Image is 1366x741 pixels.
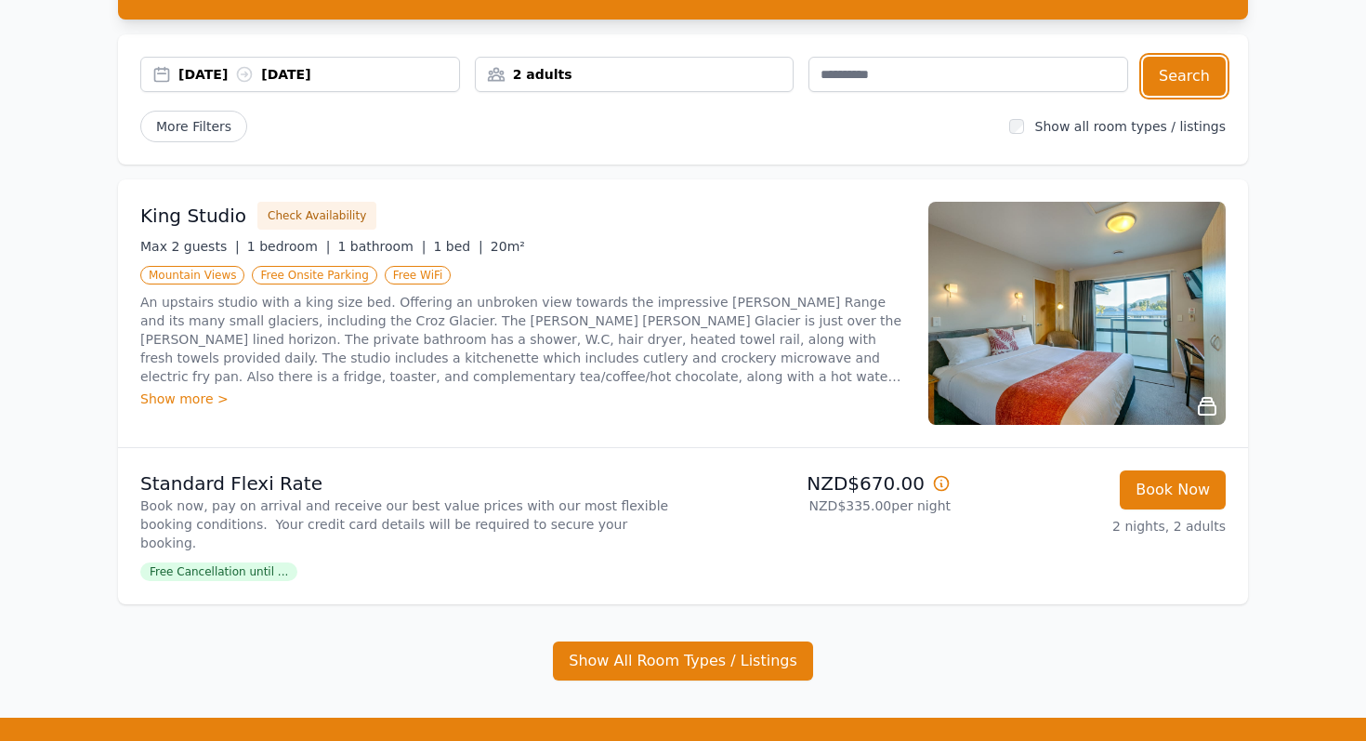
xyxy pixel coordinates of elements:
p: An upstairs studio with a king size bed. Offering an unbroken view towards the impressive [PERSON... [140,293,906,386]
span: 1 bedroom | [247,239,331,254]
h3: King Studio [140,203,246,229]
p: NZD$335.00 per night [690,496,951,515]
div: Show more > [140,390,906,408]
p: Standard Flexi Rate [140,470,676,496]
button: Search [1143,57,1226,96]
button: Show All Room Types / Listings [553,642,813,681]
span: Max 2 guests | [140,239,240,254]
p: NZD$670.00 [690,470,951,496]
span: More Filters [140,111,247,142]
div: [DATE] [DATE] [178,65,459,84]
p: Book now, pay on arrival and receive our best value prices with our most flexible booking conditi... [140,496,676,552]
label: Show all room types / listings [1035,119,1226,134]
span: 20m² [491,239,525,254]
span: Mountain Views [140,266,244,284]
div: 2 adults [476,65,794,84]
button: Check Availability [257,202,376,230]
span: 1 bed | [433,239,482,254]
span: Free Onsite Parking [252,266,376,284]
span: Free Cancellation until ... [140,562,297,581]
button: Book Now [1120,470,1226,509]
p: 2 nights, 2 adults [965,517,1226,536]
span: Free WiFi [385,266,452,284]
span: 1 bathroom | [337,239,426,254]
